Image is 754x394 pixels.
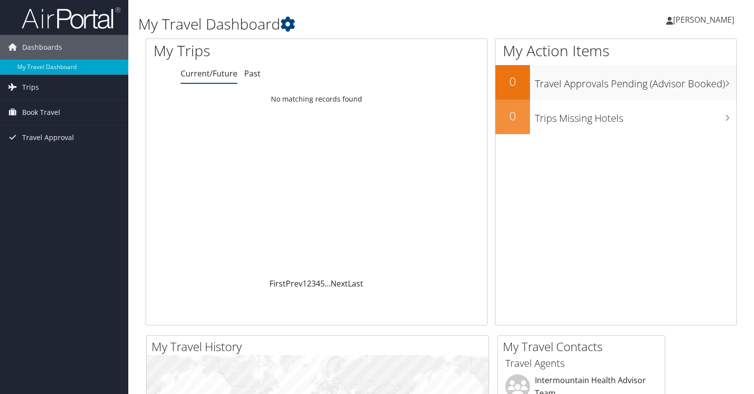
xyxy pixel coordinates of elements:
[181,68,237,79] a: Current/Future
[316,278,320,289] a: 4
[503,338,665,355] h2: My Travel Contacts
[302,278,307,289] a: 1
[146,90,487,108] td: No matching records found
[269,278,286,289] a: First
[348,278,363,289] a: Last
[535,72,736,91] h3: Travel Approvals Pending (Advisor Booked)
[286,278,302,289] a: Prev
[495,65,736,100] a: 0Travel Approvals Pending (Advisor Booked)
[505,357,657,370] h3: Travel Agents
[244,68,261,79] a: Past
[673,14,734,25] span: [PERSON_NAME]
[495,100,736,134] a: 0Trips Missing Hotels
[495,73,530,90] h2: 0
[153,40,338,61] h1: My Trips
[320,278,325,289] a: 5
[331,278,348,289] a: Next
[666,5,744,35] a: [PERSON_NAME]
[325,278,331,289] span: …
[311,278,316,289] a: 3
[151,338,489,355] h2: My Travel History
[22,75,39,100] span: Trips
[22,6,120,30] img: airportal-logo.png
[307,278,311,289] a: 2
[495,107,530,124] h2: 0
[22,125,74,150] span: Travel Approval
[138,14,542,35] h1: My Travel Dashboard
[495,40,736,61] h1: My Action Items
[22,35,62,60] span: Dashboards
[22,100,60,125] span: Book Travel
[535,107,736,125] h3: Trips Missing Hotels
